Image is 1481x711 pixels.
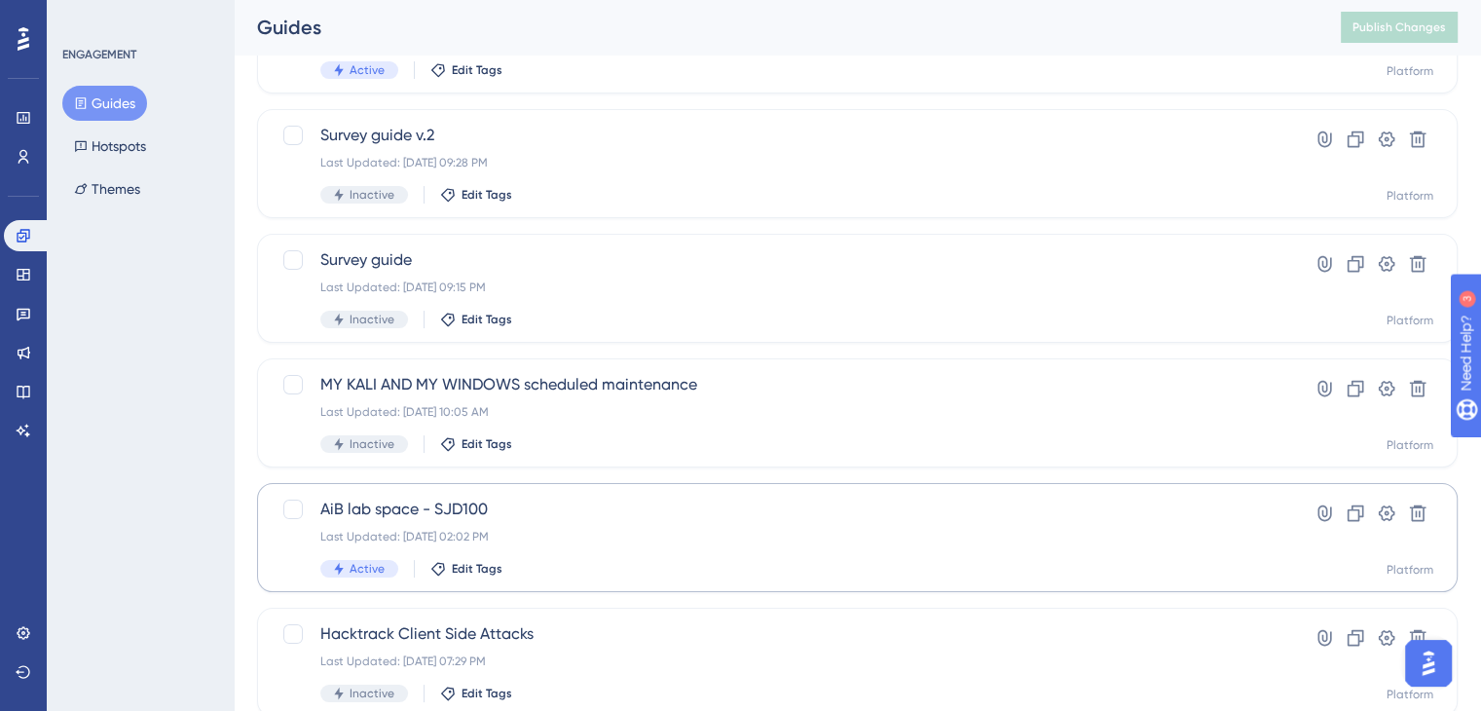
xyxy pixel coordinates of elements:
[350,561,385,577] span: Active
[462,686,512,701] span: Edit Tags
[1387,687,1433,702] div: Platform
[320,155,1239,170] div: Last Updated: [DATE] 09:28 PM
[1399,634,1458,692] iframe: UserGuiding AI Assistant Launcher
[62,47,136,62] div: ENGAGEMENT
[46,5,122,28] span: Need Help?
[135,10,141,25] div: 3
[452,561,502,577] span: Edit Tags
[430,62,502,78] button: Edit Tags
[62,129,158,164] button: Hotspots
[320,373,1239,396] span: MY KALI AND MY WINDOWS scheduled maintenance
[1352,19,1446,35] span: Publish Changes
[440,187,512,203] button: Edit Tags
[350,312,394,327] span: Inactive
[430,561,502,577] button: Edit Tags
[440,436,512,452] button: Edit Tags
[440,312,512,327] button: Edit Tags
[1341,12,1458,43] button: Publish Changes
[1387,437,1433,453] div: Platform
[462,187,512,203] span: Edit Tags
[462,312,512,327] span: Edit Tags
[440,686,512,701] button: Edit Tags
[1387,562,1433,578] div: Platform
[1387,188,1433,204] div: Platform
[320,404,1239,420] div: Last Updated: [DATE] 10:05 AM
[350,62,385,78] span: Active
[62,86,147,121] button: Guides
[320,498,1239,521] span: AiB lab space - SJD100
[350,436,394,452] span: Inactive
[257,14,1292,41] div: Guides
[320,654,1239,669] div: Last Updated: [DATE] 07:29 PM
[1387,313,1433,328] div: Platform
[320,622,1239,646] span: Hacktrack Client Side Attacks
[320,529,1239,544] div: Last Updated: [DATE] 02:02 PM
[320,248,1239,272] span: Survey guide
[320,124,1239,147] span: Survey guide v.2
[62,171,152,206] button: Themes
[350,686,394,701] span: Inactive
[462,436,512,452] span: Edit Tags
[452,62,502,78] span: Edit Tags
[350,187,394,203] span: Inactive
[1387,63,1433,79] div: Platform
[320,280,1239,295] div: Last Updated: [DATE] 09:15 PM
